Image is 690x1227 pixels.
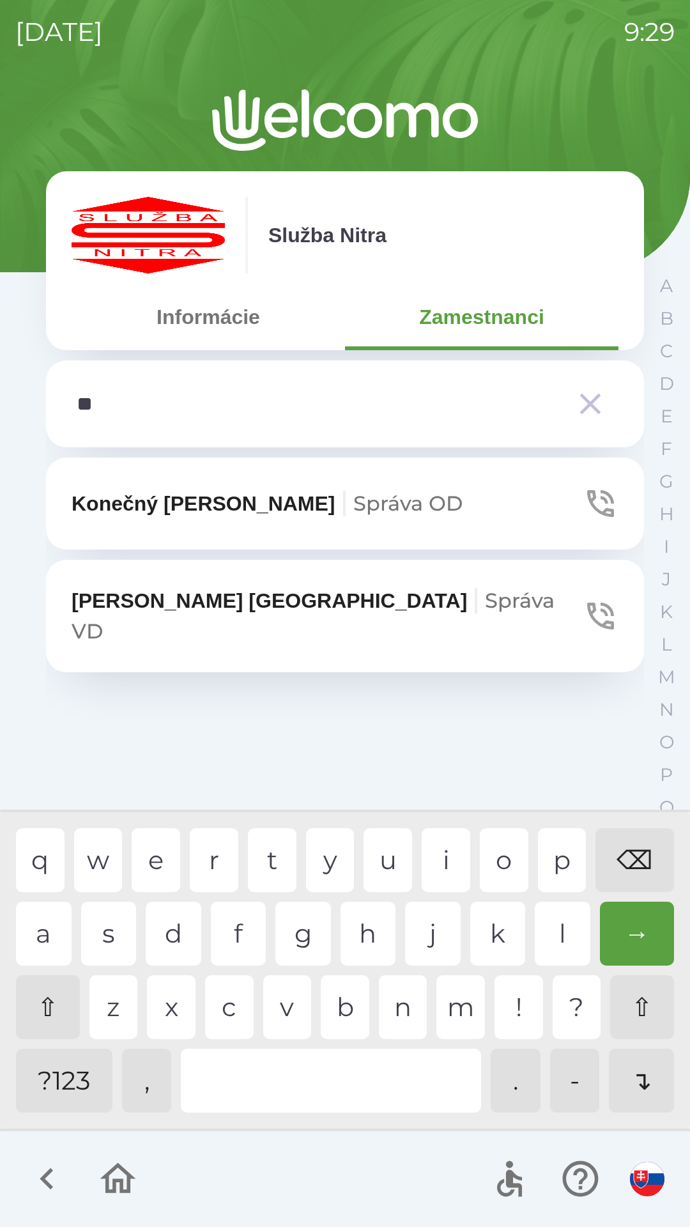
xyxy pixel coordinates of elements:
p: Konečný [PERSON_NAME] [72,488,463,519]
button: Informácie [72,294,345,340]
p: [DATE] [15,13,103,51]
p: Služba Nitra [268,220,387,251]
span: Správa OD [353,491,463,516]
button: Konečný [PERSON_NAME]Správa OD [46,458,644,550]
img: c55f63fc-e714-4e15-be12-dfeb3df5ea30.png [72,197,225,274]
img: Logo [46,89,644,151]
p: 9:29 [624,13,675,51]
p: [PERSON_NAME] [GEOGRAPHIC_DATA] [72,585,583,647]
img: sk flag [630,1162,664,1196]
button: [PERSON_NAME] [GEOGRAPHIC_DATA]Správa VD [46,560,644,672]
button: Zamestnanci [345,294,618,340]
